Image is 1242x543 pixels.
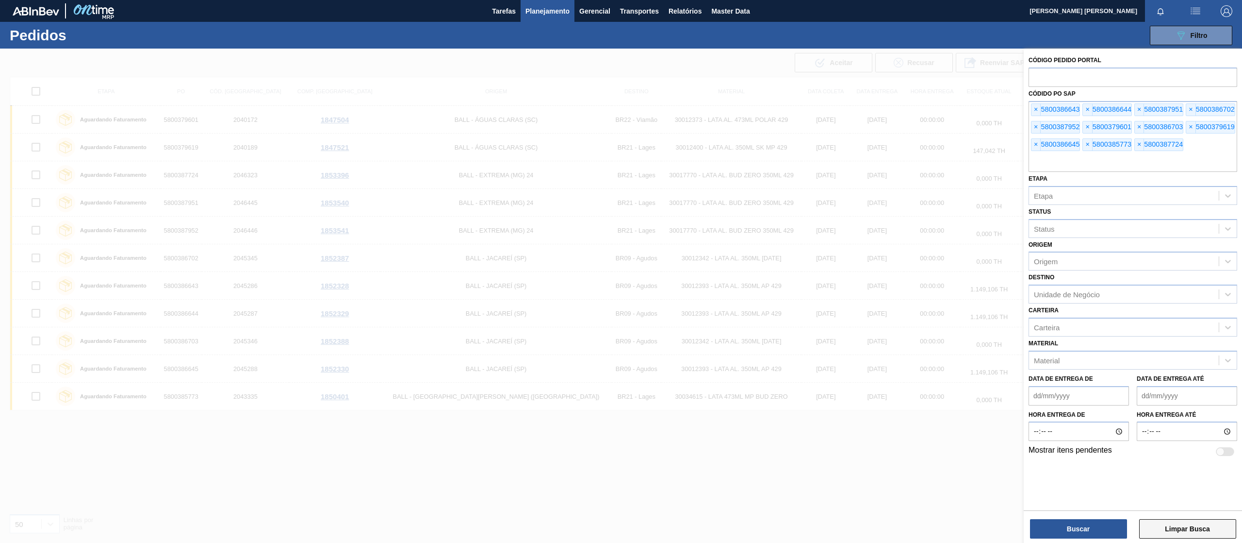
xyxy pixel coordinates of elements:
span: Relatórios [669,5,702,17]
span: Master Data [711,5,750,17]
div: Status [1034,224,1055,233]
span: × [1031,121,1041,133]
span: × [1083,139,1092,151]
span: Tarefas [492,5,516,17]
span: × [1083,121,1092,133]
span: × [1135,139,1144,151]
div: 5800387724 [1134,138,1183,151]
div: Carteira [1034,323,1060,332]
label: Código Pedido Portal [1029,57,1101,64]
label: Data de Entrega até [1137,375,1204,382]
div: 5800379601 [1082,121,1131,134]
div: 5800386703 [1134,121,1183,134]
span: × [1135,121,1144,133]
input: dd/mm/yyyy [1137,386,1237,406]
div: Origem [1034,257,1058,266]
label: Material [1029,340,1058,347]
div: Unidade de Negócio [1034,290,1100,299]
span: × [1083,104,1092,116]
span: × [1186,104,1195,116]
img: TNhmsLtSVTkK8tSr43FrP2fwEKptu5GPRR3wAAAABJRU5ErkJggg== [13,7,59,16]
label: Carteira [1029,307,1059,314]
button: Notificações [1145,4,1176,18]
label: Destino [1029,274,1054,281]
div: 5800386702 [1186,103,1235,116]
span: × [1031,139,1041,151]
div: 5800379619 [1186,121,1235,134]
label: Hora entrega de [1029,408,1129,422]
span: Planejamento [525,5,570,17]
span: × [1186,121,1195,133]
label: Status [1029,208,1051,215]
div: 5800385773 [1082,138,1131,151]
label: Mostrar itens pendentes [1029,446,1112,458]
div: 5800386645 [1031,138,1080,151]
span: Filtro [1191,32,1208,39]
button: Filtro [1150,26,1232,45]
label: Origem [1029,241,1052,248]
span: Gerencial [579,5,610,17]
span: × [1135,104,1144,116]
div: Material [1034,356,1060,364]
label: Data de Entrega de [1029,375,1093,382]
input: dd/mm/yyyy [1029,386,1129,406]
div: 5800387952 [1031,121,1080,134]
div: 5800387951 [1134,103,1183,116]
label: Hora entrega até [1137,408,1237,422]
div: 5800386643 [1031,103,1080,116]
span: × [1031,104,1041,116]
div: 5800386644 [1082,103,1131,116]
img: Logout [1221,5,1232,17]
img: userActions [1190,5,1201,17]
label: Etapa [1029,175,1047,182]
label: Códido PO SAP [1029,90,1076,97]
span: Transportes [620,5,659,17]
h1: Pedidos [10,30,161,41]
div: Etapa [1034,191,1053,200]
